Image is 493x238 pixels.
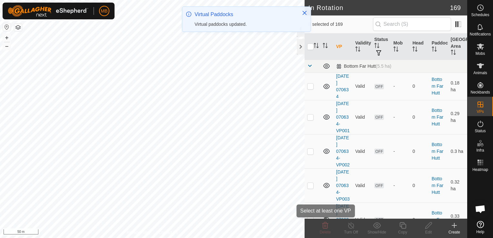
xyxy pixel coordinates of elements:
[3,23,11,31] button: Reset Map
[432,142,444,161] a: Bottom Far Hutt
[393,83,407,90] div: -
[432,77,444,95] a: Bottom Far Hutt
[14,24,22,31] button: Map Layers
[376,64,391,69] span: (5.5 ha)
[472,168,488,172] span: Heatmap
[448,168,467,203] td: 0.32 ha
[336,74,349,99] a: [DATE] 070634
[372,34,391,60] th: Status
[416,229,441,235] div: Edit
[336,101,350,133] a: [DATE] 070634-VP001
[448,34,467,60] th: [GEOGRAPHIC_DATA] Area
[336,135,350,167] a: [DATE] 070634-VP002
[195,11,295,18] div: Virtual Paddocks
[353,34,372,60] th: Validity
[353,73,372,100] td: Valid
[410,34,429,60] th: Head
[323,44,328,49] p-sorticon: Activate to sort
[353,168,372,203] td: Valid
[195,21,295,28] div: Virtual paddocks updated.
[410,100,429,134] td: 0
[314,44,319,49] p-sorticon: Activate to sort
[432,210,444,229] a: Bottom Far Hutt
[471,199,490,219] div: Open chat
[391,34,410,60] th: Mob
[448,100,467,134] td: 0.29 ha
[448,134,467,168] td: 0.3 ha
[300,8,309,17] button: Close
[390,229,416,235] div: Copy
[374,84,384,89] span: OFF
[410,203,429,237] td: 0
[355,47,360,53] p-sorticon: Activate to sort
[393,114,407,121] div: -
[374,183,384,188] span: OFF
[470,90,490,94] span: Neckbands
[336,64,391,69] div: Bottom Far Hutt
[127,230,151,235] a: Privacy Policy
[410,134,429,168] td: 0
[338,229,364,235] div: Turn Off
[429,34,448,60] th: Paddock
[3,42,11,50] button: –
[471,13,489,17] span: Schedules
[451,51,456,56] p-sorticon: Activate to sort
[353,203,372,237] td: Valid
[477,110,484,114] span: VPs
[441,229,467,235] div: Create
[432,47,437,53] p-sorticon: Activate to sort
[432,108,444,126] a: Bottom Far Hutt
[448,73,467,100] td: 0.18 ha
[476,230,484,234] span: Help
[374,44,379,49] p-sorticon: Activate to sort
[334,34,353,60] th: VP
[450,3,461,13] span: 169
[159,230,178,235] a: Contact Us
[412,47,418,53] p-sorticon: Activate to sort
[308,21,373,28] span: 0 selected of 169
[476,52,485,55] span: Mobs
[353,100,372,134] td: Valid
[470,32,491,36] span: Notifications
[393,148,407,155] div: -
[475,129,486,133] span: Status
[410,168,429,203] td: 0
[374,217,384,223] span: OFF
[336,203,350,236] a: [DATE] 070634-VP004
[393,216,407,223] div: -
[364,229,390,235] div: Show/Hide
[101,8,108,15] span: MB
[320,230,331,234] span: Delete
[374,149,384,154] span: OFF
[410,73,429,100] td: 0
[393,182,407,189] div: -
[374,114,384,120] span: OFF
[336,169,350,202] a: [DATE] 070634-VP003
[3,34,11,42] button: +
[308,4,450,12] h2: In Rotation
[393,47,398,53] p-sorticon: Activate to sort
[448,203,467,237] td: 0.33 ha
[353,134,372,168] td: Valid
[8,5,88,17] img: Gallagher Logo
[473,71,487,75] span: Animals
[468,218,493,236] a: Help
[476,148,484,152] span: Infra
[373,17,451,31] input: Search (S)
[432,176,444,195] a: Bottom Far Hutt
